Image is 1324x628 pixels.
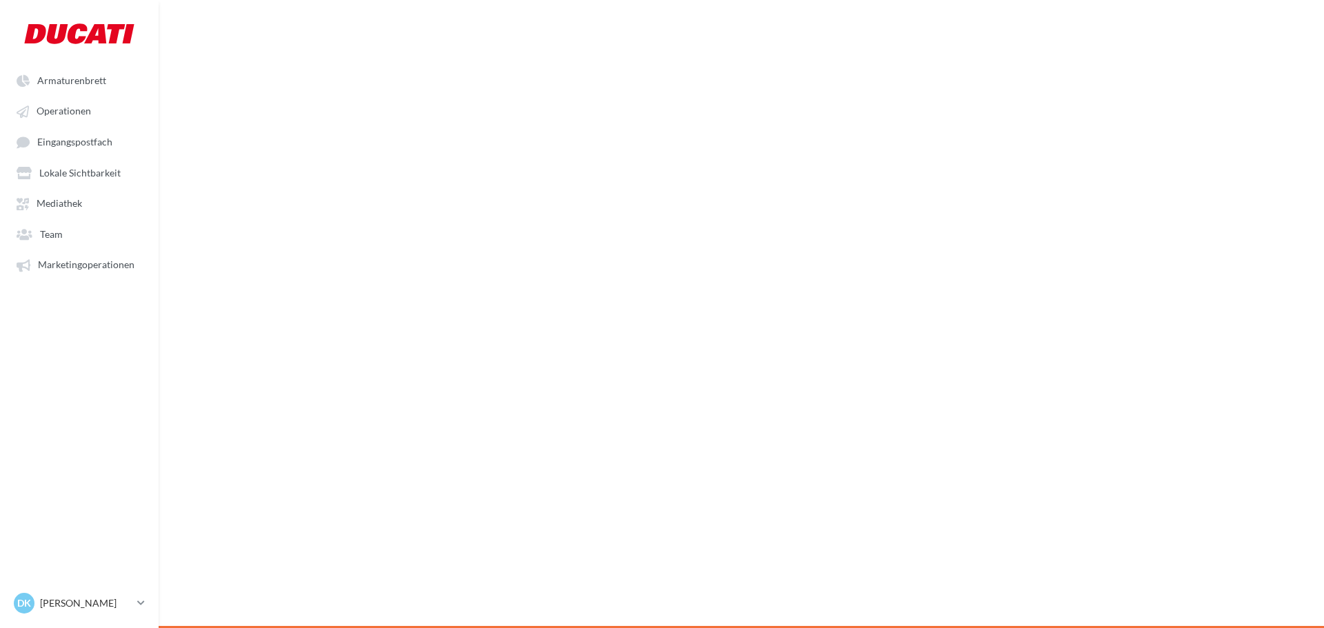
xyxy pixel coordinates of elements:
span: Eingangspostfach [37,136,112,148]
a: Eingangspostfach [8,129,150,154]
a: DK [PERSON_NAME] [11,590,148,616]
span: Lokale Sichtbarkeit [39,167,121,179]
span: Armaturenbrett [37,74,106,86]
span: Team [40,228,63,240]
p: [PERSON_NAME] [40,596,132,610]
a: Lokale Sichtbarkeit [8,160,150,185]
span: DK [17,596,31,610]
span: Operationen [37,105,91,117]
a: Marketingoperationen [8,252,150,276]
a: Operationen [8,98,150,123]
a: Mediathek [8,190,150,215]
span: Mediathek [37,198,82,210]
span: Marketingoperationen [38,259,134,271]
a: Team [8,221,150,246]
a: Armaturenbrett [8,68,150,92]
